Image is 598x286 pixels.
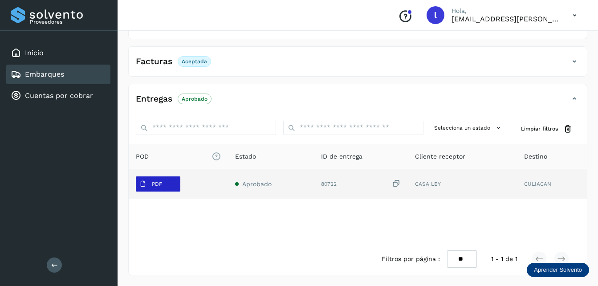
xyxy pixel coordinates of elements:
span: 1 - 1 de 1 [491,254,517,264]
p: Hola, [452,7,558,15]
h4: Facturas [136,57,172,67]
div: Aprender Solvento [527,263,589,277]
div: 80722 [321,179,401,188]
span: POD [136,152,221,161]
p: PDF [152,181,162,187]
a: Inicio [25,49,44,57]
td: CASA LEY [408,169,517,199]
a: Embarques [25,70,64,78]
div: EntregasAprobado [129,91,587,114]
span: Limpiar filtros [521,125,558,133]
div: Embarques [6,65,110,84]
span: Estado [235,152,256,161]
p: Aceptada [182,58,207,65]
p: lauraamalia.castillo@xpertal.com [452,15,558,23]
span: Filtros por página : [382,254,440,264]
div: Inicio [6,43,110,63]
a: Cuentas por cobrar [25,91,93,100]
button: Selecciona un estado [431,121,507,135]
button: PDF [136,176,180,192]
span: Destino [524,152,547,161]
button: Limpiar filtros [514,121,580,137]
p: Aprobado [182,96,207,102]
div: FacturasAceptada [129,54,587,76]
p: Proveedores [30,19,107,25]
span: ID de entrega [321,152,362,161]
td: CULIACAN [517,169,587,199]
span: Aprobado [242,180,272,188]
div: Cuentas por cobrar [6,86,110,106]
p: Aprender Solvento [534,266,582,274]
h4: Entregas [136,94,172,104]
span: Cliente receptor [415,152,465,161]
